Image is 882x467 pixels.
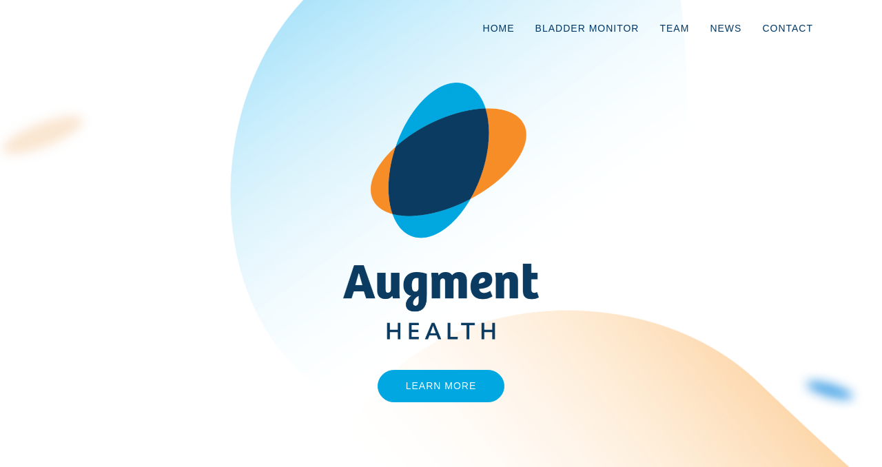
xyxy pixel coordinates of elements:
[378,370,505,402] a: Learn More
[473,6,525,51] a: Home
[649,6,699,51] a: Team
[525,6,650,51] a: Bladder Monitor
[59,23,114,37] img: logo
[333,83,548,340] img: AugmentHealth_FullColor_Transparent.png
[752,6,823,51] a: Contact
[699,6,752,51] a: News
